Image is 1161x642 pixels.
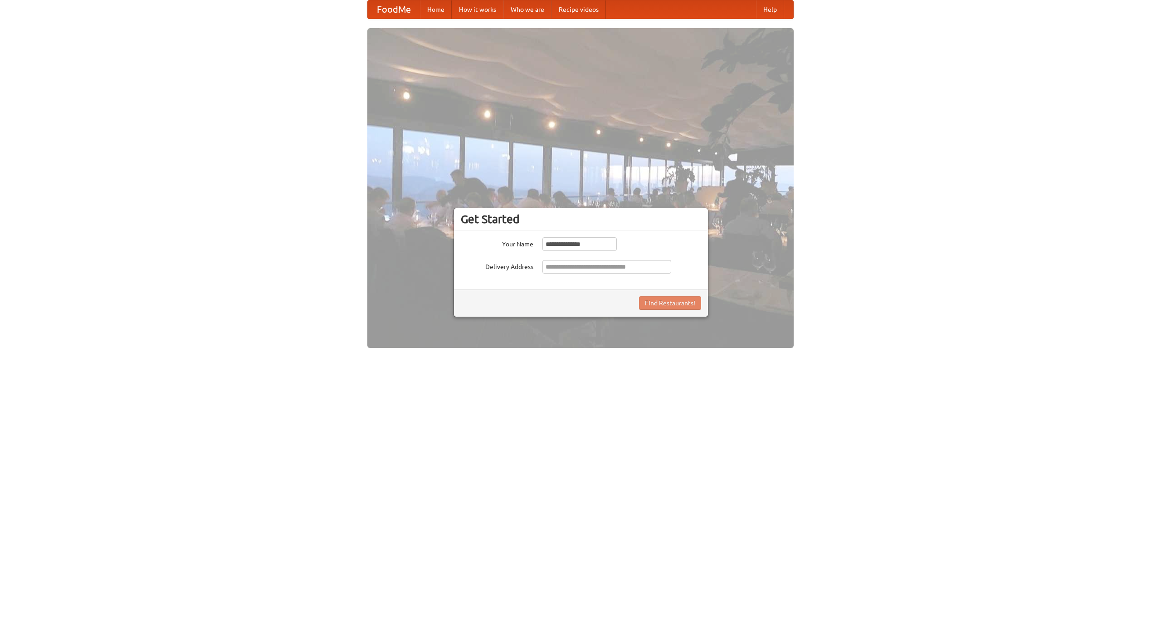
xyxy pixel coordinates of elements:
a: Help [756,0,784,19]
button: Find Restaurants! [639,296,701,310]
label: Your Name [461,237,533,249]
label: Delivery Address [461,260,533,271]
a: FoodMe [368,0,420,19]
a: Recipe videos [551,0,606,19]
h3: Get Started [461,212,701,226]
a: Home [420,0,452,19]
a: Who we are [503,0,551,19]
a: How it works [452,0,503,19]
